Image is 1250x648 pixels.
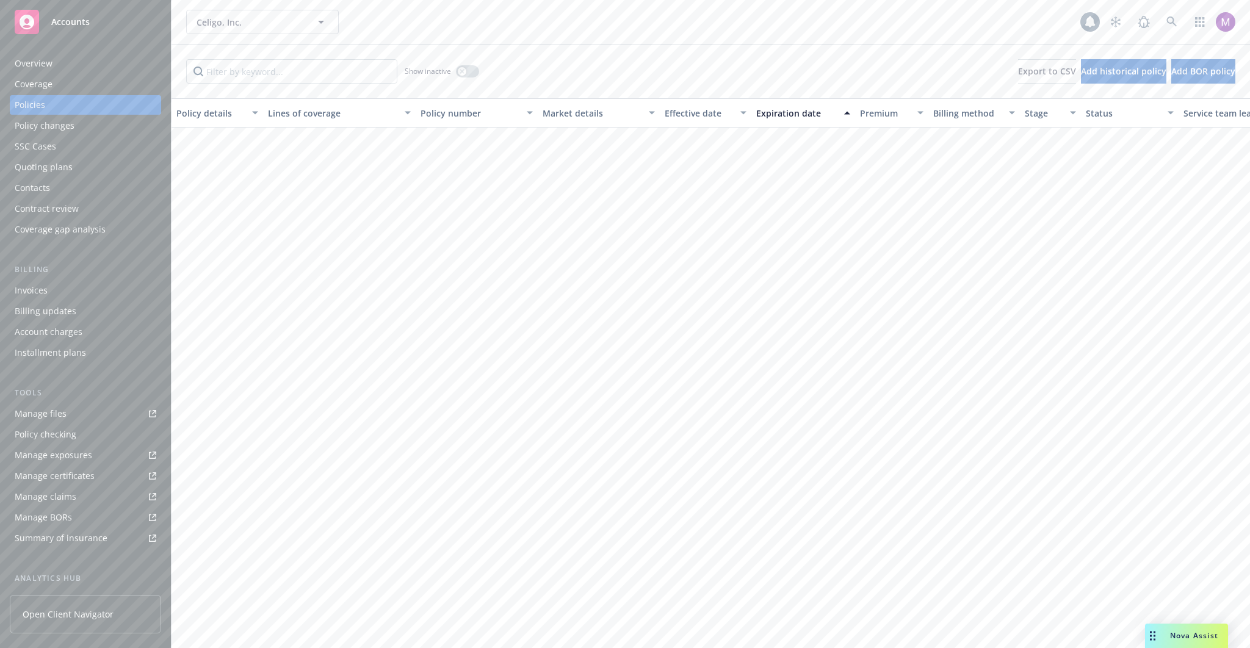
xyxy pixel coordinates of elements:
[10,343,161,362] a: Installment plans
[15,157,73,177] div: Quoting plans
[1018,59,1076,84] button: Export to CSV
[10,281,161,300] a: Invoices
[751,98,855,128] button: Expiration date
[15,466,95,486] div: Manage certificates
[10,137,161,156] a: SSC Cases
[15,137,56,156] div: SSC Cases
[855,98,928,128] button: Premium
[10,178,161,198] a: Contacts
[10,54,161,73] a: Overview
[263,98,416,128] button: Lines of coverage
[933,107,1002,120] div: Billing method
[10,301,161,321] a: Billing updates
[15,95,45,115] div: Policies
[10,445,161,465] a: Manage exposures
[15,322,82,342] div: Account charges
[15,487,76,506] div: Manage claims
[10,199,161,218] a: Contract review
[405,66,451,76] span: Show inactive
[268,107,397,120] div: Lines of coverage
[186,59,397,84] input: Filter by keyword...
[1081,59,1166,84] button: Add historical policy
[10,466,161,486] a: Manage certificates
[15,445,92,465] div: Manage exposures
[1132,10,1156,34] a: Report a Bug
[10,404,161,423] a: Manage files
[1160,10,1184,34] a: Search
[1025,107,1063,120] div: Stage
[1188,10,1212,34] a: Switch app
[10,387,161,399] div: Tools
[10,157,161,177] a: Quoting plans
[10,5,161,39] a: Accounts
[1171,59,1235,84] button: Add BOR policy
[15,281,48,300] div: Invoices
[15,116,74,135] div: Policy changes
[421,107,519,120] div: Policy number
[860,107,910,120] div: Premium
[756,107,837,120] div: Expiration date
[10,528,161,548] a: Summary of insurance
[15,343,86,362] div: Installment plans
[186,10,339,34] button: Celigo, Inc.
[176,107,245,120] div: Policy details
[197,16,302,29] span: Celigo, Inc.
[10,220,161,239] a: Coverage gap analysis
[10,74,161,94] a: Coverage
[23,608,114,621] span: Open Client Navigator
[10,264,161,276] div: Billing
[1020,98,1081,128] button: Stage
[1170,630,1218,641] span: Nova Assist
[15,199,79,218] div: Contract review
[15,425,76,444] div: Policy checking
[660,98,751,128] button: Effective date
[928,98,1020,128] button: Billing method
[1145,624,1160,648] div: Drag to move
[1104,10,1128,34] a: Stop snowing
[10,425,161,444] a: Policy checking
[15,301,76,321] div: Billing updates
[10,116,161,135] a: Policy changes
[10,572,161,585] div: Analytics hub
[10,322,161,342] a: Account charges
[665,107,733,120] div: Effective date
[15,54,52,73] div: Overview
[1086,107,1160,120] div: Status
[10,487,161,506] a: Manage claims
[1171,65,1235,77] span: Add BOR policy
[1018,65,1076,77] span: Export to CSV
[538,98,660,128] button: Market details
[15,508,72,527] div: Manage BORs
[543,107,641,120] div: Market details
[51,17,90,27] span: Accounts
[1216,12,1235,32] img: photo
[10,508,161,527] a: Manage BORs
[1081,98,1179,128] button: Status
[1081,65,1166,77] span: Add historical policy
[15,220,106,239] div: Coverage gap analysis
[15,528,107,548] div: Summary of insurance
[416,98,538,128] button: Policy number
[1145,624,1228,648] button: Nova Assist
[15,404,67,423] div: Manage files
[10,95,161,115] a: Policies
[172,98,263,128] button: Policy details
[15,74,52,94] div: Coverage
[15,178,50,198] div: Contacts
